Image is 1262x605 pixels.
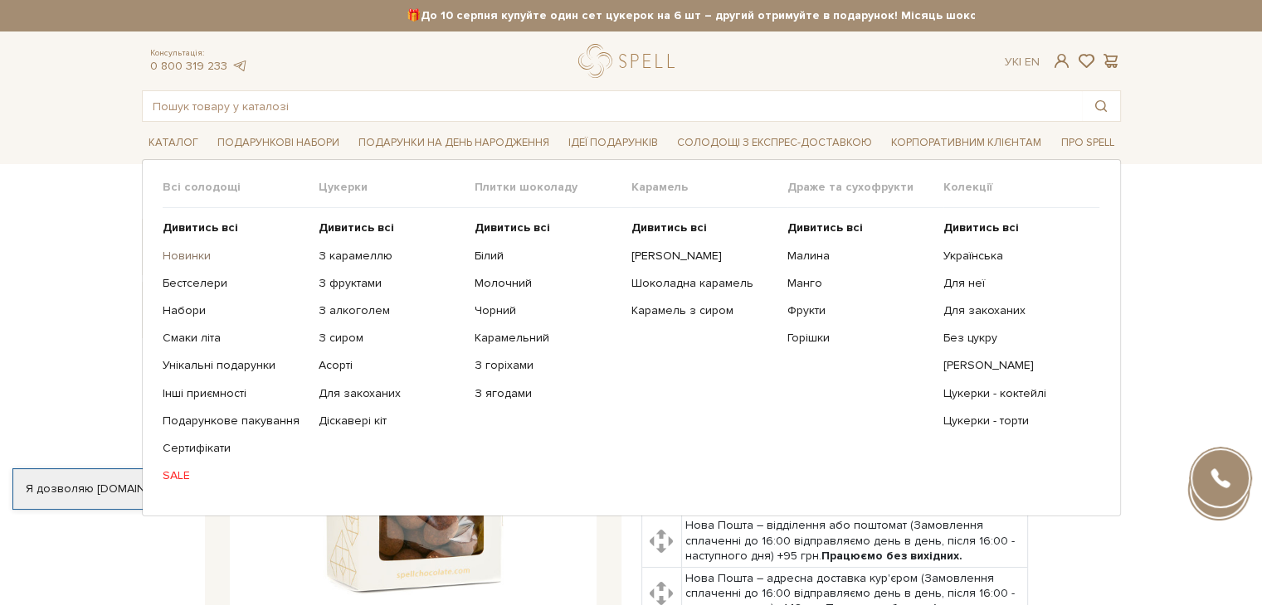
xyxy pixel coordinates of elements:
span: Цукерки [319,180,475,195]
b: Дивитись всі [319,220,394,235]
b: Дивитись всі [475,220,550,235]
td: Нова Пошта – відділення або поштомат (Замовлення сплаченні до 16:00 відправляємо день в день, піс... [681,515,1027,568]
b: Дивитись всі [787,220,863,235]
a: logo [578,44,682,78]
a: Дивитись всі [631,220,774,235]
a: Цукерки - коктейлі [943,386,1087,401]
a: Бестселери [163,276,306,291]
a: Для закоханих [319,386,462,401]
a: З ягодами [475,386,618,401]
a: Горішки [787,331,931,346]
a: Дивитись всі [943,220,1087,235]
span: Каталог [142,130,205,156]
a: Цукерки - торти [943,414,1087,428]
input: Пошук товару у каталозі [143,91,1082,121]
b: Дивитись всі [943,220,1019,235]
a: [PERSON_NAME] [631,249,774,264]
span: Карамель [631,180,787,195]
a: En [1025,55,1040,69]
a: Білий [475,249,618,264]
b: Дивитись всі [631,220,706,235]
a: Солодощі з експрес-доставкою [670,128,879,157]
a: Фрукти [787,303,931,318]
a: Дивитись всі [163,220,306,235]
a: Без цукру [943,331,1087,346]
a: Інші приємності [163,386,306,401]
div: Я дозволяю [DOMAIN_NAME] використовувати [13,482,463,496]
a: Діскавері кіт [319,414,462,428]
a: Карамель з сиром [631,303,774,318]
a: Карамельний [475,331,618,346]
a: Асорті [319,358,462,373]
a: [PERSON_NAME] [943,358,1087,373]
div: Ук [1005,55,1040,70]
span: | [1019,55,1021,69]
a: Шоколадна карамель [631,276,774,291]
a: Смаки літа [163,331,306,346]
a: З сиром [319,331,462,346]
div: Каталог [142,159,1121,516]
span: Всі солодощі [163,180,319,195]
a: 0 800 319 233 [150,59,227,73]
a: Малина [787,249,931,264]
a: Манго [787,276,931,291]
b: Працюємо без вихідних. [821,549,962,563]
b: Дивитись всі [163,220,238,235]
button: Пошук товару у каталозі [1082,91,1120,121]
a: З карамеллю [319,249,462,264]
a: З алкоголем [319,303,462,318]
span: Плитки шоколаду [475,180,631,195]
a: Сертифікати [163,441,306,456]
a: Для закоханих [943,303,1087,318]
a: SALE [163,468,306,483]
span: Про Spell [1054,130,1120,156]
a: Дивитись всі [319,220,462,235]
a: Набори [163,303,306,318]
a: telegram [231,59,248,73]
a: З горіхами [475,358,618,373]
a: Для неї [943,276,1087,291]
span: Колекції [943,180,1099,195]
span: Подарунки на День народження [352,130,556,156]
a: Українська [943,249,1087,264]
span: Ідеї подарунків [562,130,665,156]
a: Унікальні подарунки [163,358,306,373]
a: Чорний [475,303,618,318]
a: Дивитись всі [787,220,931,235]
a: Подарункове пакування [163,414,306,428]
span: Подарункові набори [211,130,346,156]
a: Молочний [475,276,618,291]
a: Новинки [163,249,306,264]
a: Дивитись всі [475,220,618,235]
span: Драже та сухофрукти [787,180,943,195]
a: Корпоративним клієнтам [884,128,1048,157]
a: З фруктами [319,276,462,291]
span: Консультація: [150,48,248,59]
